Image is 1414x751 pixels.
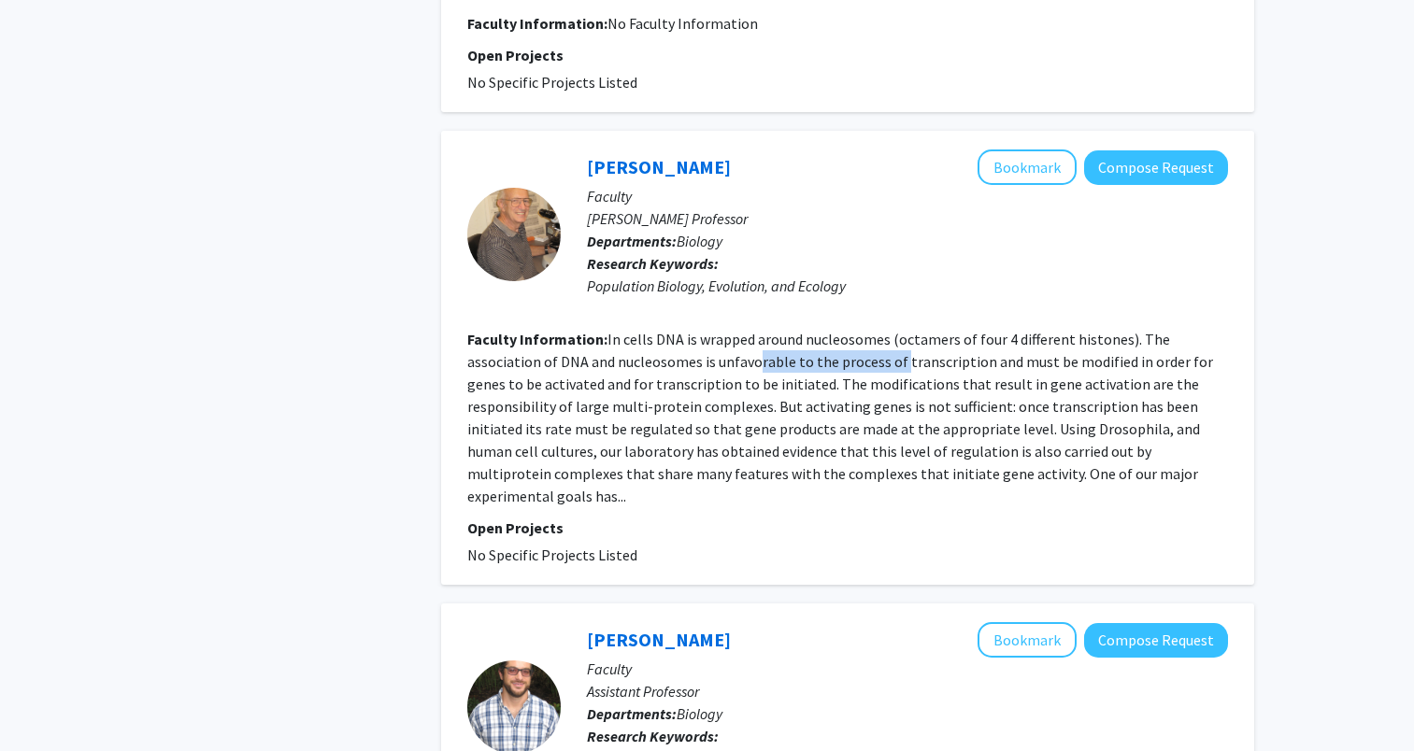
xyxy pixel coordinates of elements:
span: Biology [677,232,722,250]
p: Faculty [587,658,1228,680]
b: Faculty Information: [467,14,607,33]
span: No Faculty Information [607,14,758,33]
b: Departments: [587,704,677,723]
span: No Specific Projects Listed [467,73,637,92]
button: Compose Request to John Lucchesi [1084,150,1228,185]
p: Open Projects [467,44,1228,66]
div: Population Biology, Evolution, and Ecology [587,275,1228,297]
p: [PERSON_NAME] Professor [587,207,1228,230]
button: Compose Request to Dave Civitello [1084,623,1228,658]
p: Assistant Professor [587,680,1228,702]
a: [PERSON_NAME] [587,628,731,651]
span: Biology [677,704,722,723]
fg-read-more: In cells DNA is wrapped around nucleosomes (octamers of four 4 different histones). The associati... [467,330,1213,505]
a: [PERSON_NAME] [587,155,731,178]
p: Open Projects [467,517,1228,539]
b: Research Keywords: [587,727,719,745]
b: Departments: [587,232,677,250]
button: Add John Lucchesi to Bookmarks [978,149,1077,185]
p: Faculty [587,185,1228,207]
b: Faculty Information: [467,330,607,348]
iframe: Chat [14,667,79,737]
button: Add Dave Civitello to Bookmarks [978,622,1077,658]
b: Research Keywords: [587,254,719,273]
span: No Specific Projects Listed [467,546,637,564]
